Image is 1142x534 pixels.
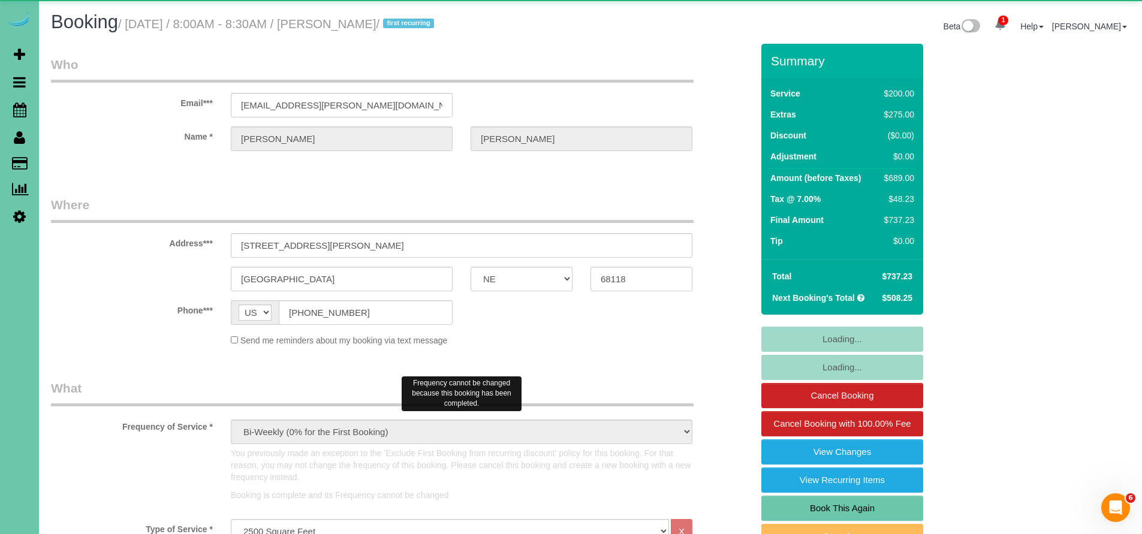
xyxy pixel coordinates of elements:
[772,293,855,303] strong: Next Booking's Total
[879,129,914,141] div: ($0.00)
[761,411,923,436] a: Cancel Booking with 100.00% Fee
[989,12,1012,38] a: 1
[761,383,923,408] a: Cancel Booking
[773,418,911,429] span: Cancel Booking with 100.00% Fee
[402,376,522,411] div: Frequency cannot be changed because this booking has been completed.
[879,214,914,226] div: $737.23
[770,235,783,247] label: Tip
[51,11,118,32] span: Booking
[879,150,914,162] div: $0.00
[770,193,821,205] label: Tax @ 7.00%
[1101,493,1130,522] iframe: Intercom live chat
[1052,22,1127,31] a: [PERSON_NAME]
[1020,22,1044,31] a: Help
[118,17,438,31] small: / [DATE] / 8:00AM - 8:30AM / [PERSON_NAME]
[51,196,694,223] legend: Where
[761,439,923,464] a: View Changes
[879,88,914,99] div: $200.00
[51,379,694,406] legend: What
[42,126,222,143] label: Name *
[960,19,980,35] img: New interface
[761,467,923,493] a: View Recurring Items
[879,108,914,120] div: $275.00
[231,447,692,483] p: You previously made an exception to the 'Exclude First Booking from recurring discount' policy fo...
[879,235,914,247] div: $0.00
[772,271,791,281] strong: Total
[770,108,796,120] label: Extras
[879,172,914,184] div: $689.00
[771,54,917,68] h3: Summary
[770,88,800,99] label: Service
[231,489,692,501] p: Booking is complete and its Frequency cannot be changed
[770,214,824,226] label: Final Amount
[998,16,1008,25] span: 1
[7,12,31,29] img: Automaid Logo
[51,56,694,83] legend: Who
[944,22,981,31] a: Beta
[761,496,923,521] a: Book This Again
[1126,493,1135,503] span: 6
[770,172,861,184] label: Amount (before Taxes)
[879,193,914,205] div: $48.23
[383,19,434,28] span: first recurring
[882,293,912,303] span: $508.25
[882,271,912,281] span: $737.23
[770,129,806,141] label: Discount
[376,17,438,31] span: /
[42,417,222,433] label: Frequency of Service *
[770,150,816,162] label: Adjustment
[240,336,448,345] span: Send me reminders about my booking via text message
